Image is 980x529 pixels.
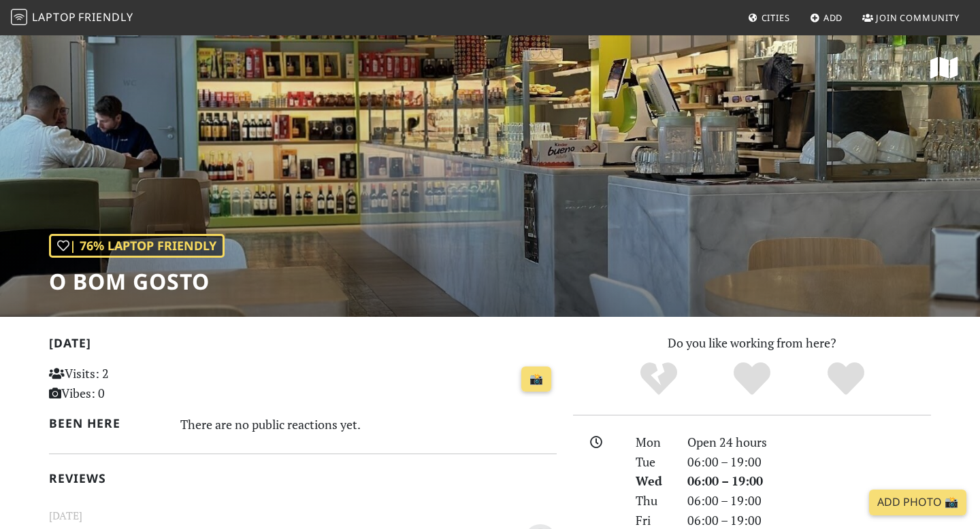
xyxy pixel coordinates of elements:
[627,432,679,452] div: Mon
[11,9,27,25] img: LaptopFriendly
[627,491,679,511] div: Thu
[627,452,679,472] div: Tue
[705,360,799,398] div: Yes
[78,10,133,24] span: Friendly
[612,360,706,398] div: No
[41,507,565,524] small: [DATE]
[679,471,939,491] div: 06:00 – 19:00
[679,452,939,472] div: 06:00 – 19:00
[869,490,966,515] a: Add Photo 📸
[876,12,960,24] span: Join Community
[49,336,557,356] h2: [DATE]
[49,364,208,403] p: Visits: 2 Vibes: 0
[11,6,133,30] a: LaptopFriendly LaptopFriendly
[627,471,679,491] div: Wed
[49,416,164,430] h2: Been here
[823,12,843,24] span: Add
[32,10,76,24] span: Laptop
[573,333,931,353] p: Do you like working from here?
[679,432,939,452] div: Open 24 hours
[799,360,893,398] div: Definitely!
[679,491,939,511] div: 06:00 – 19:00
[49,234,225,258] div: | 76% Laptop Friendly
[521,366,551,392] a: 📸
[742,5,796,30] a: Cities
[49,269,225,294] h1: O Bom Gosto
[49,471,557,485] h2: Reviews
[857,5,965,30] a: Join Community
[762,12,790,24] span: Cities
[180,413,557,435] div: There are no public reactions yet.
[804,5,849,30] a: Add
